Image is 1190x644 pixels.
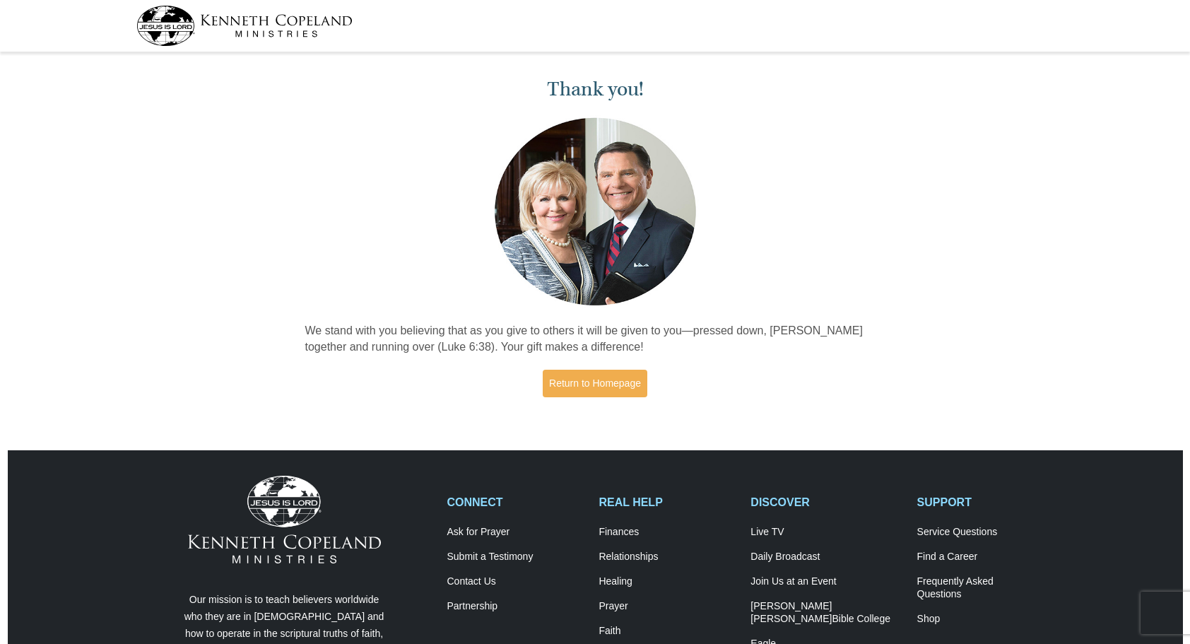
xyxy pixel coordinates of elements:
a: Finances [599,526,736,539]
a: Find a Career [917,551,1054,563]
img: Kenneth Copeland Ministries [188,476,381,563]
a: Faith [599,625,736,638]
a: Frequently AskedQuestions [917,575,1054,601]
a: Submit a Testimony [447,551,584,563]
a: Service Questions [917,526,1054,539]
h2: REAL HELP [599,496,736,509]
h2: SUPPORT [917,496,1054,509]
img: kcm-header-logo.svg [136,6,353,46]
h2: CONNECT [447,496,584,509]
a: [PERSON_NAME] [PERSON_NAME]Bible College [750,600,902,626]
span: Bible College [832,613,890,624]
a: Daily Broadcast [750,551,902,563]
a: Relationships [599,551,736,563]
a: Shop [917,613,1054,626]
img: Kenneth and Gloria [491,115,700,309]
a: Ask for Prayer [447,526,584,539]
a: Healing [599,575,736,588]
p: We stand with you believing that as you give to others it will be given to you—pressed down, [PER... [305,323,885,356]
a: Contact Us [447,575,584,588]
a: Return to Homepage [543,370,647,397]
a: Join Us at an Event [750,575,902,588]
a: Live TV [750,526,902,539]
h1: Thank you! [305,78,885,101]
a: Prayer [599,600,736,613]
a: Partnership [447,600,584,613]
h2: DISCOVER [750,496,902,509]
